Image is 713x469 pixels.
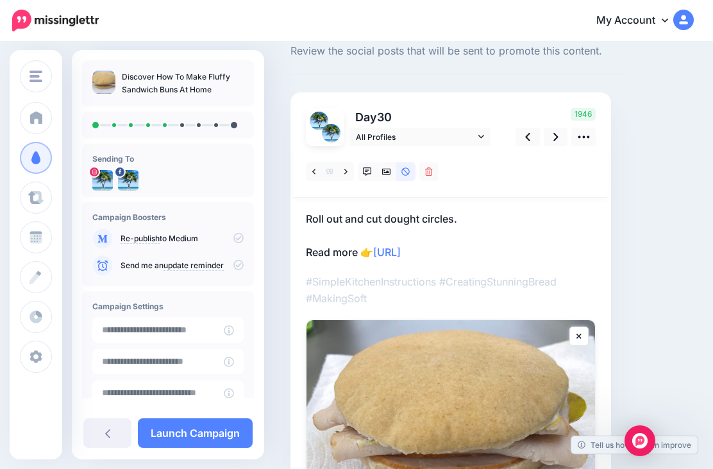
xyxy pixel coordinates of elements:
[377,110,392,124] span: 30
[92,170,113,191] img: 376860750_174231839031833_1243804743459508839_n-bsa137492.jpg
[121,260,244,271] p: Send me an
[571,436,698,454] a: Tell us how we can improve
[349,108,492,126] p: Day
[164,260,224,271] a: update reminder
[322,124,340,142] img: 376860750_174231839031833_1243804743459508839_n-bsa137492.jpg
[373,246,401,259] a: [URL]
[306,210,596,260] p: Roll out and cut dought circles. Read more 👉
[121,234,160,244] a: Re-publish
[310,112,328,130] img: 376897234_122109999836027885_6449337890391539733_n-bsa137228.jpg
[92,212,244,222] h4: Campaign Boosters
[290,43,623,60] span: Review the social posts that will be sent to promote this content.
[12,10,99,31] img: Missinglettr
[625,425,655,456] div: Open Intercom Messenger
[306,273,596,307] p: #SimpleKitchenInstructions #CreatingStunningBread #MakingSoft
[122,71,244,96] p: Discover How To Make Fluffy Sandwich Buns At Home
[571,108,596,121] span: 1946
[92,154,244,164] h4: Sending To
[121,233,244,244] p: to Medium
[349,128,491,146] a: All Profiles
[583,5,694,37] a: My Account
[92,302,244,311] h4: Campaign Settings
[92,71,115,94] img: 1935912244e60ca705441ebcfe63503a_thumb.jpg
[118,170,138,191] img: 376897234_122109999836027885_6449337890391539733_n-bsa137228.jpg
[29,71,42,82] img: menu.png
[356,130,475,144] span: All Profiles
